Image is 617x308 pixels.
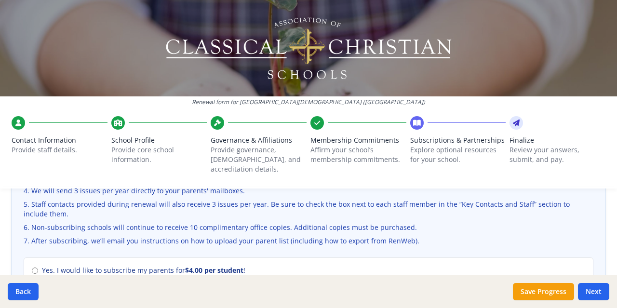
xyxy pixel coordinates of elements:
span: Finalize [510,135,605,145]
img: Logo [164,14,453,82]
button: Next [578,283,609,300]
button: Back [8,283,39,300]
span: School Profile [111,135,207,145]
p: Explore optional resources for your school. [410,145,506,164]
li: After subscribing, we’ll email you instructions on how to upload your parent list (including how ... [24,236,593,246]
span: Subscriptions & Partnerships [410,135,506,145]
li: Staff contacts provided during renewal will also receive 3 issues per year. Be sure to check the ... [24,200,593,219]
span: Governance & Affiliations [211,135,307,145]
li: Non-subscribing schools will continue to receive 10 complimentary office copies. Additional copie... [24,223,593,232]
span: Contact Information [12,135,107,145]
span: Membership Commitments [310,135,406,145]
p: Affirm your school’s membership commitments. [310,145,406,164]
strong: $4.00 per student [185,266,243,275]
p: Provide core school information. [111,145,207,164]
p: Review your answers, submit, and pay. [510,145,605,164]
input: Yes. I would like to subscribe my parents for$4.00 per student! [32,268,38,274]
button: Save Progress [513,283,574,300]
p: Provide staff details. [12,145,107,155]
p: Provide governance, [DEMOGRAPHIC_DATA], and accreditation details. [211,145,307,174]
span: Yes. I would like to subscribe my parents for ! [42,266,245,275]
